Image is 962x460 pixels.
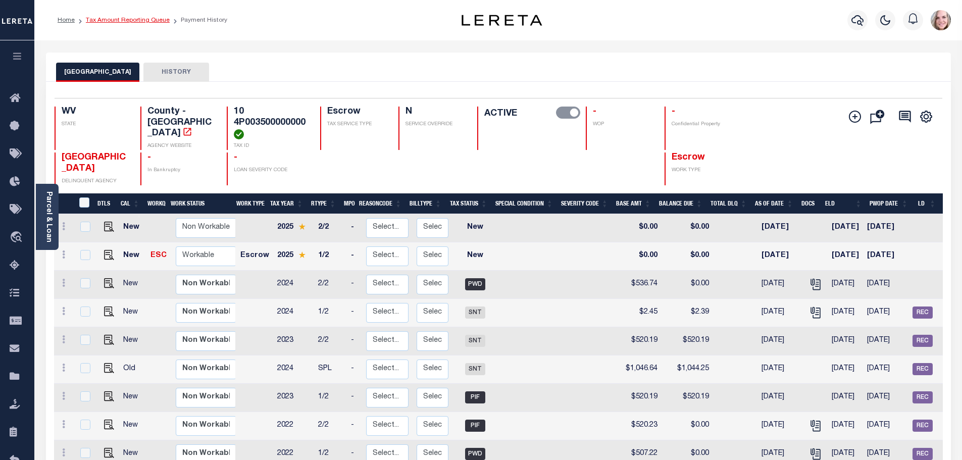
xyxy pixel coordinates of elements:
[655,193,706,214] th: Balance Due: activate to sort column ascending
[465,448,485,460] span: PWD
[672,167,739,174] p: WORK TYPE
[863,214,908,242] td: [DATE]
[465,278,485,290] span: PWD
[619,271,662,299] td: $536.74
[119,355,147,384] td: Old
[117,193,143,214] th: CAL: activate to sort column ascending
[147,142,215,150] p: AGENCY WEBSITE
[147,153,151,162] span: -
[119,242,147,271] td: New
[119,384,147,412] td: New
[58,17,75,23] a: Home
[751,193,797,214] th: As of Date: activate to sort column ascending
[273,412,314,440] td: 2022
[347,299,362,327] td: -
[347,271,362,299] td: -
[86,17,170,23] a: Tax Amount Reporting Queue
[406,107,465,118] h4: N
[465,306,485,319] span: SNT
[757,242,803,271] td: [DATE]
[232,193,267,214] th: Work Type
[56,63,139,82] button: [GEOGRAPHIC_DATA]
[913,450,933,457] a: REC
[452,242,498,271] td: New
[314,242,347,271] td: 1/2
[672,153,705,162] span: Escrow
[273,271,314,299] td: 2024
[619,327,662,355] td: $520.19
[119,214,147,242] td: New
[913,422,933,429] a: REC
[347,242,362,271] td: -
[314,384,347,412] td: 1/2
[913,363,933,375] span: REC
[863,412,908,440] td: [DATE]
[662,327,713,355] td: $520.19
[828,384,863,412] td: [DATE]
[672,107,675,116] span: -
[314,355,347,384] td: SPL
[757,214,803,242] td: [DATE]
[445,193,491,214] th: Tax Status: activate to sort column ascending
[672,121,739,128] p: Confidential Property
[757,355,803,384] td: [DATE]
[314,299,347,327] td: 1/2
[62,121,129,128] p: STATE
[863,271,908,299] td: [DATE]
[10,231,26,244] i: travel_explore
[234,167,308,174] p: LOAN SEVERITY CODE
[912,193,940,214] th: LD: activate to sort column ascending
[465,391,485,403] span: PIF
[797,193,821,214] th: Docs
[863,355,908,384] td: [DATE]
[863,299,908,327] td: [DATE]
[913,448,933,460] span: REC
[913,391,933,403] span: REC
[828,355,863,384] td: [DATE]
[491,193,557,214] th: Special Condition: activate to sort column ascending
[273,355,314,384] td: 2024
[828,214,863,242] td: [DATE]
[484,107,517,121] label: ACTIVE
[662,355,713,384] td: $1,044.25
[452,214,498,242] td: New
[170,16,227,25] li: Payment History
[828,271,863,299] td: [DATE]
[93,193,117,214] th: DTLS
[119,299,147,327] td: New
[619,242,662,271] td: $0.00
[828,412,863,440] td: [DATE]
[557,193,612,214] th: Severity Code: activate to sort column ascending
[314,327,347,355] td: 2/2
[347,412,362,440] td: -
[406,121,465,128] p: SERVICE OVERRIDE
[273,299,314,327] td: 2024
[757,299,803,327] td: [DATE]
[913,335,933,347] span: REC
[662,412,713,440] td: $0.00
[347,355,362,384] td: -
[266,193,307,214] th: Tax Year: activate to sort column ascending
[119,271,147,299] td: New
[913,337,933,344] a: REC
[757,327,803,355] td: [DATE]
[619,299,662,327] td: $2.45
[62,107,129,118] h4: WV
[45,191,52,242] a: Parcel & Loan
[465,363,485,375] span: SNT
[619,412,662,440] td: $520.23
[406,193,445,214] th: BillType: activate to sort column ascending
[307,193,340,214] th: RType: activate to sort column ascending
[913,309,933,316] a: REC
[866,193,912,214] th: PWOP Date: activate to sort column ascending
[662,384,713,412] td: $520.19
[54,193,73,214] th: &nbsp;&nbsp;&nbsp;&nbsp;&nbsp;&nbsp;&nbsp;&nbsp;&nbsp;&nbsp;
[828,327,863,355] td: [DATE]
[314,412,347,440] td: 2/2
[828,299,863,327] td: [DATE]
[619,214,662,242] td: $0.00
[619,384,662,412] td: $520.19
[706,193,751,214] th: Total DLQ: activate to sort column ascending
[62,178,129,185] p: DELINQUENT AGENCY
[828,242,863,271] td: [DATE]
